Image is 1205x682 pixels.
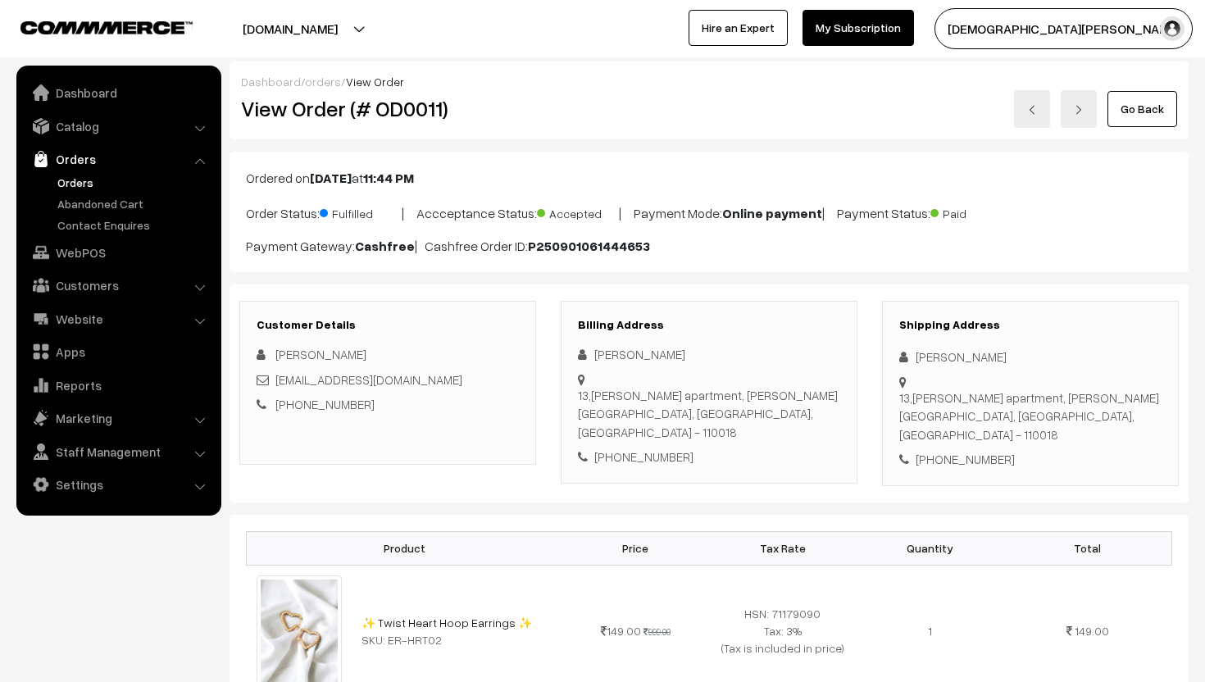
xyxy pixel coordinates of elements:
span: HSN: 71179090 Tax: 3% (Tax is included in price) [721,607,844,655]
div: [PERSON_NAME] [899,348,1162,366]
div: / / [241,73,1177,90]
a: Reports [20,371,216,400]
span: Accepted [537,201,619,222]
b: Cashfree [355,238,415,254]
span: Fulfilled [320,201,402,222]
div: 13,[PERSON_NAME] apartment, [PERSON_NAME] [GEOGRAPHIC_DATA], [GEOGRAPHIC_DATA], [GEOGRAPHIC_DATA]... [578,386,840,442]
a: Orders [20,144,216,174]
th: Total [1003,531,1171,565]
a: orders [305,75,341,89]
span: Paid [930,201,1012,222]
th: Price [562,531,709,565]
span: 1 [928,624,932,638]
a: Contact Enquires [53,216,216,234]
a: Dashboard [20,78,216,107]
a: [EMAIL_ADDRESS][DOMAIN_NAME] [275,372,462,387]
div: 13,[PERSON_NAME] apartment, [PERSON_NAME] [GEOGRAPHIC_DATA], [GEOGRAPHIC_DATA], [GEOGRAPHIC_DATA]... [899,389,1162,444]
th: Quantity [857,531,1004,565]
p: Order Status: | Accceptance Status: | Payment Mode: | Payment Status: [246,201,1172,223]
h3: Customer Details [257,318,519,332]
a: Website [20,304,216,334]
a: Go Back [1107,91,1177,127]
h2: View Order (# OD0011) [241,96,537,121]
img: left-arrow.png [1027,105,1037,115]
h3: Billing Address [578,318,840,332]
a: ✨ Twist Heart Hoop Earrings ✨ [361,616,532,630]
span: View Order [346,75,404,89]
b: P250901061444653 [528,238,650,254]
div: [PHONE_NUMBER] [899,450,1162,469]
div: SKU: ER-HRT02 [361,631,552,648]
a: [PHONE_NUMBER] [275,397,375,411]
span: [PERSON_NAME] [275,347,366,361]
a: Catalog [20,111,216,141]
p: Ordered on at [246,168,1172,188]
button: [DEMOGRAPHIC_DATA][PERSON_NAME] [934,8,1193,49]
img: right-arrow.png [1074,105,1084,115]
b: Online payment [722,205,822,221]
b: [DATE] [310,170,352,186]
span: 149.00 [1075,624,1109,638]
a: Dashboard [241,75,301,89]
h3: Shipping Address [899,318,1162,332]
a: My Subscription [803,10,914,46]
a: Staff Management [20,437,216,466]
p: Payment Gateway: | Cashfree Order ID: [246,236,1172,256]
img: COMMMERCE [20,21,193,34]
div: [PERSON_NAME] [578,345,840,364]
button: [DOMAIN_NAME] [185,8,395,49]
strike: 999.00 [643,626,671,637]
th: Product [247,531,562,565]
th: Tax Rate [709,531,857,565]
a: Apps [20,337,216,366]
span: 149.00 [601,624,641,638]
a: Hire an Expert [689,10,788,46]
a: Customers [20,271,216,300]
a: Abandoned Cart [53,195,216,212]
b: 11:44 PM [363,170,414,186]
a: Orders [53,174,216,191]
a: WebPOS [20,238,216,267]
img: user [1160,16,1185,41]
a: Marketing [20,403,216,433]
a: Settings [20,470,216,499]
div: [PHONE_NUMBER] [578,448,840,466]
a: COMMMERCE [20,16,164,36]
